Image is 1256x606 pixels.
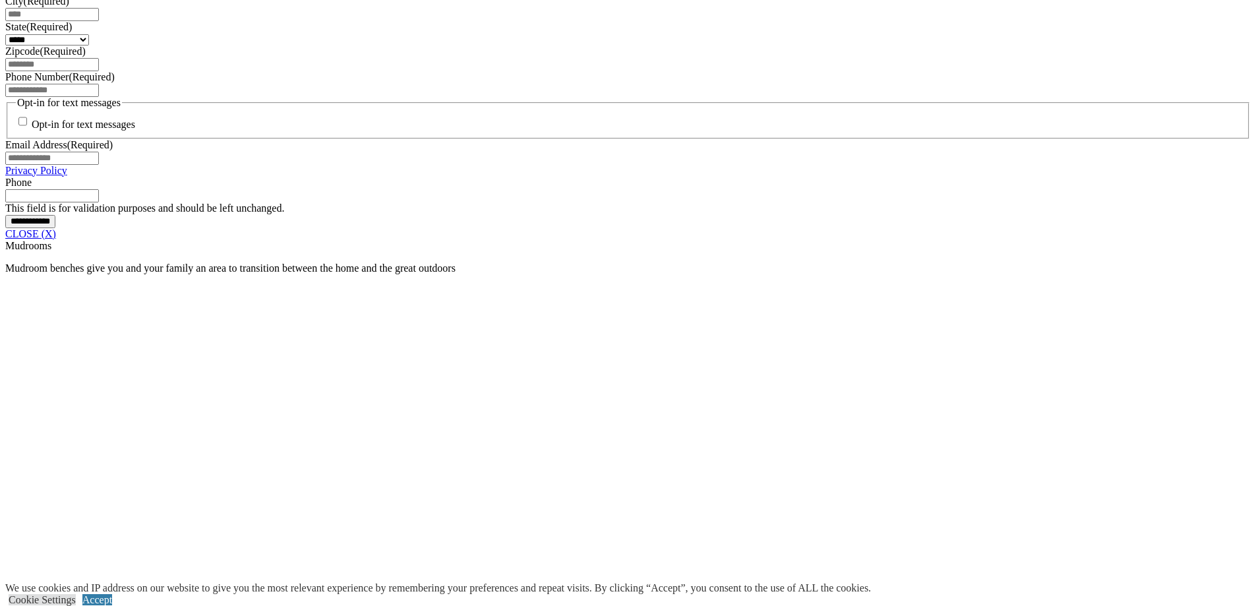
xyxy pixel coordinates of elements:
label: Phone Number [5,71,115,82]
div: This field is for validation purposes and should be left unchanged. [5,202,1251,214]
a: Privacy Policy [5,165,67,176]
p: Mudroom benches give you and your family an area to transition between the home and the great out... [5,262,1251,274]
span: (Required) [69,71,114,82]
label: State [5,21,72,32]
label: Phone [5,177,32,188]
a: Accept [82,594,112,605]
label: Opt-in for text messages [32,119,135,131]
span: (Required) [40,45,85,57]
label: Zipcode [5,45,86,57]
span: (Required) [26,21,72,32]
a: CLOSE (X) [5,228,56,239]
span: (Required) [67,139,113,150]
a: Cookie Settings [9,594,76,605]
label: Email Address [5,139,113,150]
div: We use cookies and IP address on our website to give you the most relevant experience by remember... [5,582,871,594]
legend: Opt-in for text messages [16,97,122,109]
span: Mudrooms [5,240,51,251]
